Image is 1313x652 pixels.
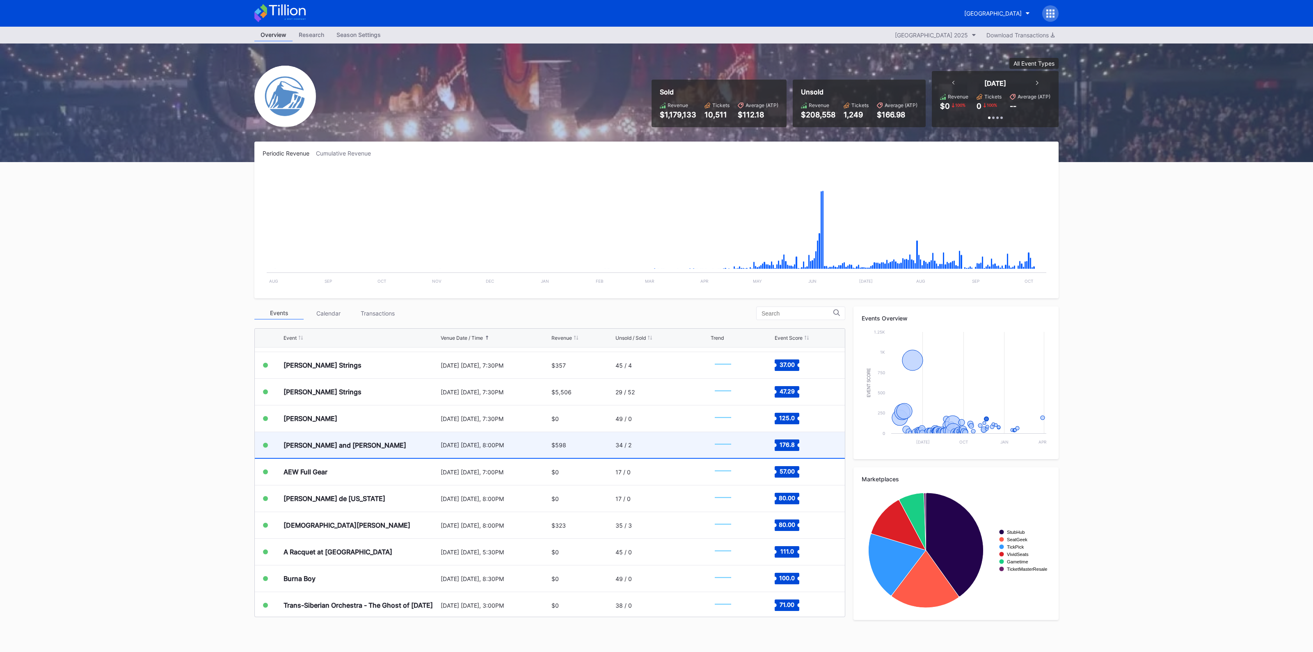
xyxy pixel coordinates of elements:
div: $0 [551,495,559,502]
div: [DATE] [DATE], 8:30PM [441,575,549,582]
div: Revenue [668,102,688,108]
text: Event Score [867,368,871,397]
div: -- [1010,102,1016,110]
div: 17 / 0 [615,495,631,502]
div: 49 / 0 [615,575,632,582]
text: Aug [916,279,925,284]
text: 125.0 [779,414,795,421]
text: VividSeats [1007,552,1029,557]
div: Revenue [948,94,968,100]
div: AEW Full Gear [284,468,327,476]
div: Transactions [353,307,402,320]
text: Oct [1025,279,1033,284]
div: [DATE] [DATE], 7:30PM [441,389,549,396]
div: 100 % [986,102,998,108]
text: 500 [878,390,885,395]
text: 100.0 [779,574,795,581]
svg: Chart title [263,167,1050,290]
div: Revenue [809,102,829,108]
div: 49 / 0 [615,415,632,422]
svg: Chart title [711,462,735,482]
div: Events [254,307,304,320]
div: Periodic Revenue [263,150,316,157]
svg: Chart title [711,382,735,402]
div: Sold [660,88,778,96]
div: $208,558 [801,110,835,119]
text: [DATE] [859,279,873,284]
text: 250 [878,410,885,415]
text: Oct [959,439,968,444]
div: Average (ATP) [746,102,778,108]
svg: Chart title [711,542,735,562]
div: Unsold / Sold [615,335,646,341]
div: 17 / 0 [615,469,631,476]
text: 37.00 [779,361,794,368]
text: Sep [325,279,332,284]
div: Tickets [984,94,1002,100]
text: StubHub [1007,530,1025,535]
div: $0 [551,469,559,476]
text: Mar [645,279,654,284]
svg: Chart title [862,489,1050,612]
text: Jun [808,279,817,284]
text: Feb [596,279,604,284]
div: [GEOGRAPHIC_DATA] [964,10,1022,17]
img: Devils-Logo.png [254,66,316,127]
button: All Event Types [1009,58,1059,69]
div: Season Settings [330,29,387,41]
div: [DATE] [DATE], 8:00PM [441,495,549,502]
text: Gametime [1007,559,1028,564]
svg: Chart title [711,515,735,535]
text: SeatGeek [1007,537,1027,542]
div: [DATE] [984,79,1006,87]
text: 750 [878,370,885,375]
a: Overview [254,29,293,41]
div: [DATE] [DATE], 8:00PM [441,442,549,448]
div: [DATE] [DATE], 7:30PM [441,415,549,422]
text: 1.25k [874,329,885,334]
text: Oct [377,279,386,284]
div: Tickets [712,102,730,108]
svg: Chart title [711,595,735,615]
svg: Chart title [862,328,1050,451]
div: Marketplaces [862,476,1050,483]
div: [PERSON_NAME] [284,414,337,423]
text: Apr [700,279,709,284]
div: All Event Types [1013,60,1055,67]
div: $0 [551,415,559,422]
div: [PERSON_NAME] Strings [284,361,361,369]
button: [GEOGRAPHIC_DATA] 2025 [891,30,980,41]
div: [DATE] [DATE], 7:30PM [441,362,549,369]
div: [DEMOGRAPHIC_DATA][PERSON_NAME] [284,521,410,529]
div: $323 [551,522,566,529]
text: 111.0 [780,548,794,555]
div: $112.18 [738,110,778,119]
text: Aug [269,279,278,284]
div: 34 / 2 [615,442,631,448]
div: [PERSON_NAME] de [US_STATE] [284,494,385,503]
svg: Chart title [711,355,735,375]
div: $166.98 [877,110,917,119]
div: A Racquet at [GEOGRAPHIC_DATA] [284,548,392,556]
div: Revenue [551,335,572,341]
div: [DATE] [DATE], 3:00PM [441,602,549,609]
div: 100 % [954,102,966,108]
a: Research [293,29,330,41]
div: [PERSON_NAME] Strings [284,388,361,396]
text: 47.29 [779,388,794,395]
div: [DATE] [DATE], 7:00PM [441,469,549,476]
div: Average (ATP) [1018,94,1050,100]
text: 57.00 [779,468,794,475]
div: $357 [551,362,566,369]
text: TicketMasterResale [1007,567,1047,572]
div: Download Transactions [986,32,1055,39]
div: $5,506 [551,389,572,396]
div: Unsold [801,88,917,96]
div: 45 / 0 [615,549,632,556]
div: [DATE] [DATE], 5:30PM [441,549,549,556]
div: [DATE] [DATE], 8:00PM [441,522,549,529]
div: 29 / 52 [615,389,635,396]
div: [PERSON_NAME] and [PERSON_NAME] [284,441,406,449]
